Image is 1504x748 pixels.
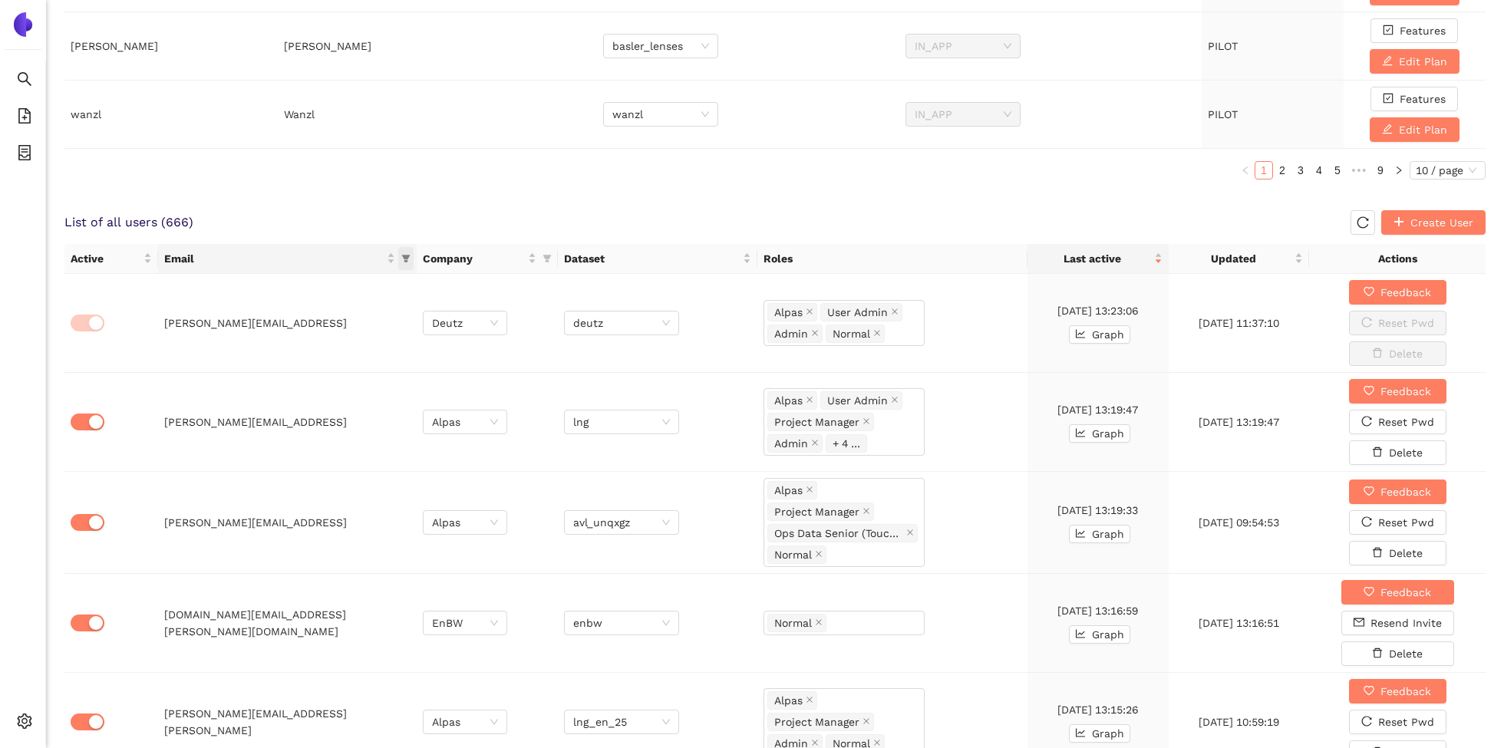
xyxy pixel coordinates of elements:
[1400,91,1446,107] span: Features
[1341,641,1454,666] button: deleteDelete
[417,244,558,274] th: this column's title is Company,this column is sortable
[432,511,498,534] span: Alpas
[164,250,384,267] span: Email
[1236,161,1255,180] li: Previous Page
[1351,210,1375,235] button: reload
[1410,214,1473,231] span: Create User
[767,434,823,453] span: Admin
[573,311,670,334] span: deutz
[915,35,1011,58] span: IN_APP
[1378,414,1434,430] span: Reset Pwd
[1399,53,1447,70] span: Edit Plan
[11,12,35,37] img: Logo
[1169,244,1310,274] th: this column's title is Updated,this column is sortable
[1349,479,1446,504] button: heartFeedback
[774,325,808,342] span: Admin
[1092,526,1124,542] span: Graph
[1380,284,1431,301] span: Feedback
[1364,586,1374,598] span: heart
[767,614,826,632] span: Normal
[1310,161,1328,180] li: 4
[432,710,498,733] span: Alpas
[17,708,32,739] span: setting
[1309,244,1486,274] th: Actions
[1361,516,1372,529] span: reload
[1092,725,1124,742] span: Graph
[833,325,870,342] span: Normal
[1371,161,1390,180] li: 9
[1381,210,1486,235] button: plusCreate User
[1372,162,1389,179] a: 9
[1069,525,1130,543] button: line-chartGraph
[1236,161,1255,180] button: left
[1399,121,1447,138] span: Edit Plan
[1416,162,1479,179] span: 10 / page
[774,503,859,520] span: Project Manager
[827,392,888,409] span: User Admin
[1069,325,1130,344] button: line-chartGraph
[1372,547,1383,559] span: delete
[1069,625,1130,644] button: line-chartGraph
[1169,373,1310,472] td: [DATE] 13:19:47
[64,81,278,149] td: wanzl
[820,303,902,321] span: User Admin
[774,414,859,430] span: Project Manager
[1380,483,1431,500] span: Feedback
[1175,250,1292,267] span: Updated
[1341,611,1454,635] button: mailResend Invite
[1389,444,1423,461] span: Delete
[774,435,808,452] span: Admin
[423,250,525,267] span: Company
[1092,425,1124,442] span: Graph
[1329,162,1346,179] a: 5
[862,717,870,727] span: close
[432,611,498,634] span: EnBW
[1075,528,1086,540] span: line-chart
[774,713,859,730] span: Project Manager
[158,274,417,373] td: [PERSON_NAME][EMAIL_ADDRESS]
[1361,716,1372,728] span: reload
[1273,161,1291,180] li: 2
[873,739,881,748] span: close
[1361,416,1372,428] span: reload
[1372,446,1383,459] span: delete
[1328,161,1347,180] li: 5
[1410,161,1486,180] div: Page Size
[543,254,552,263] span: filter
[401,254,411,263] span: filter
[767,503,874,521] span: Project Manager
[1364,685,1374,697] span: heart
[1394,216,1404,229] span: plus
[915,103,1011,126] span: IN_APP
[833,435,860,452] span: + 4 ...
[891,396,899,405] span: close
[1351,216,1374,229] span: reload
[1380,584,1431,601] span: Feedback
[573,410,670,433] span: lng
[811,329,819,338] span: close
[1364,486,1374,498] span: heart
[826,434,867,453] span: + 4 ...
[17,103,32,133] span: file-add
[1034,701,1163,718] div: [DATE] 13:15:26
[1255,161,1273,180] li: 1
[1274,162,1291,179] a: 2
[806,486,813,495] span: close
[573,710,670,733] span: lng_en_25
[1034,502,1163,519] div: [DATE] 13:19:33
[1349,379,1446,404] button: heartFeedback
[826,325,885,343] span: Normal
[1349,679,1446,704] button: heartFeedback
[1370,49,1459,74] button: editEdit Plan
[64,214,193,231] span: List of all users ( 666 )
[1347,161,1371,180] li: Next 5 Pages
[767,691,817,710] span: Alpas
[1341,580,1454,605] button: heartFeedback
[1034,302,1163,319] div: [DATE] 13:23:06
[1069,724,1130,743] button: line-chartGraph
[1202,12,1344,81] td: PILOT
[432,311,498,334] span: Deutz
[1382,55,1393,68] span: edit
[564,250,740,267] span: Dataset
[158,373,417,472] td: [PERSON_NAME][EMAIL_ADDRESS]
